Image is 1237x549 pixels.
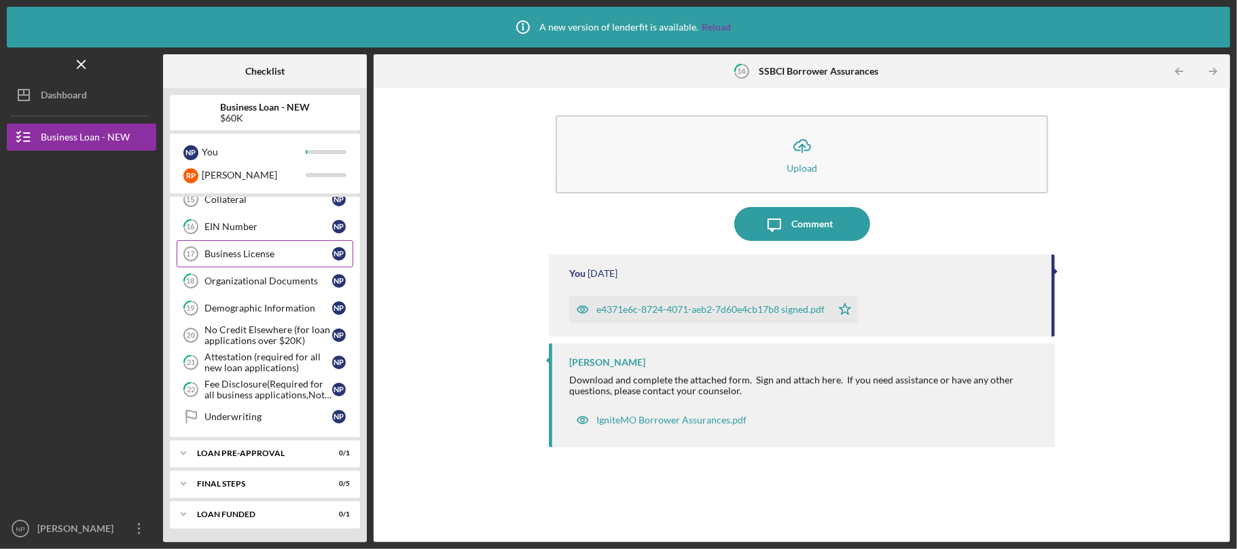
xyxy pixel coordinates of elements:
[16,525,24,533] text: NP
[204,411,332,422] div: Underwriting
[556,115,1048,193] button: Upload
[177,322,353,349] a: 20No Credit Elsewhere (for loan applications over $20K)NP
[204,194,332,205] div: Collateral
[734,207,870,241] button: Comment
[177,403,353,430] a: UnderwritingNP
[569,357,645,368] div: [PERSON_NAME]
[759,66,878,77] b: SSBCI Borrower Assurances
[41,124,130,154] div: Business Loan - NEW
[332,328,346,342] div: N P
[787,163,817,173] div: Upload
[204,379,332,400] div: Fee Disclosure(Required for all business applications,Not needed for Contractor loans)
[177,267,353,295] a: 18Organizational DocumentsNP
[332,356,346,369] div: N P
[332,247,346,261] div: N P
[41,81,87,112] div: Dashboard
[569,406,753,434] button: IgniteMO Borrower Assurances.pdf
[325,449,350,457] div: 0 / 1
[177,240,353,267] a: 17Business LicenseNP
[220,102,310,113] b: Business Loan - NEW
[204,303,332,314] div: Demographic Information
[177,295,353,322] a: 19Demographic InformationNP
[187,277,195,286] tspan: 18
[332,383,346,396] div: N P
[204,248,332,259] div: Business License
[588,268,617,279] time: 2025-07-31 22:31
[204,324,332,346] div: No Credit Elsewhere (for loan applications over $20K)
[332,274,346,288] div: N P
[569,268,586,279] div: You
[596,415,747,425] div: IgniteMO Borrower Assurances.pdf
[186,195,194,204] tspan: 15
[506,10,732,44] div: A new version of lenderfit is available.
[220,113,310,124] div: $60K
[204,276,332,286] div: Organizational Documents
[702,22,732,33] a: Reload
[569,296,859,323] button: e4371e6c-8724-4071-aeb2-7d60e4cb17b8 signed.pdf
[332,410,346,423] div: N P
[204,221,332,232] div: EIN Number
[177,186,353,213] a: 15CollateralNP
[186,250,194,258] tspan: 17
[187,331,195,339] tspan: 20
[183,145,198,160] div: N P
[738,67,747,75] tspan: 14
[34,515,122,546] div: [PERSON_NAME]
[202,164,306,187] div: [PERSON_NAME]
[332,220,346,233] div: N P
[177,376,353,403] a: 22Fee Disclosure(Required for all business applications,Not needed for Contractor loans)NP
[197,480,316,488] div: FINAL STEPS
[7,124,156,151] button: Business Loan - NEW
[187,304,196,313] tspan: 19
[197,510,316,518] div: LOAN FUNDED
[325,510,350,518] div: 0 / 1
[596,304,825,315] div: e4371e6c-8724-4071-aeb2-7d60e4cb17b8 signed.pdf
[7,515,156,542] button: NP[PERSON_NAME]
[332,193,346,206] div: N P
[187,358,195,367] tspan: 21
[569,375,1041,396] div: Download and complete the attached form. Sign and attach here. If you need assistance or have any...
[7,81,156,109] button: Dashboard
[791,207,833,241] div: Comment
[204,352,332,373] div: Attestation (required for all new loan applications)
[187,385,195,394] tspan: 22
[332,301,346,315] div: N P
[245,66,285,77] b: Checklist
[202,140,306,164] div: You
[325,480,350,488] div: 0 / 5
[177,213,353,240] a: 16EIN NumberNP
[183,168,198,183] div: R P
[197,449,316,457] div: LOAN PRE-APPROVAL
[177,349,353,376] a: 21Attestation (required for all new loan applications)NP
[187,223,196,231] tspan: 16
